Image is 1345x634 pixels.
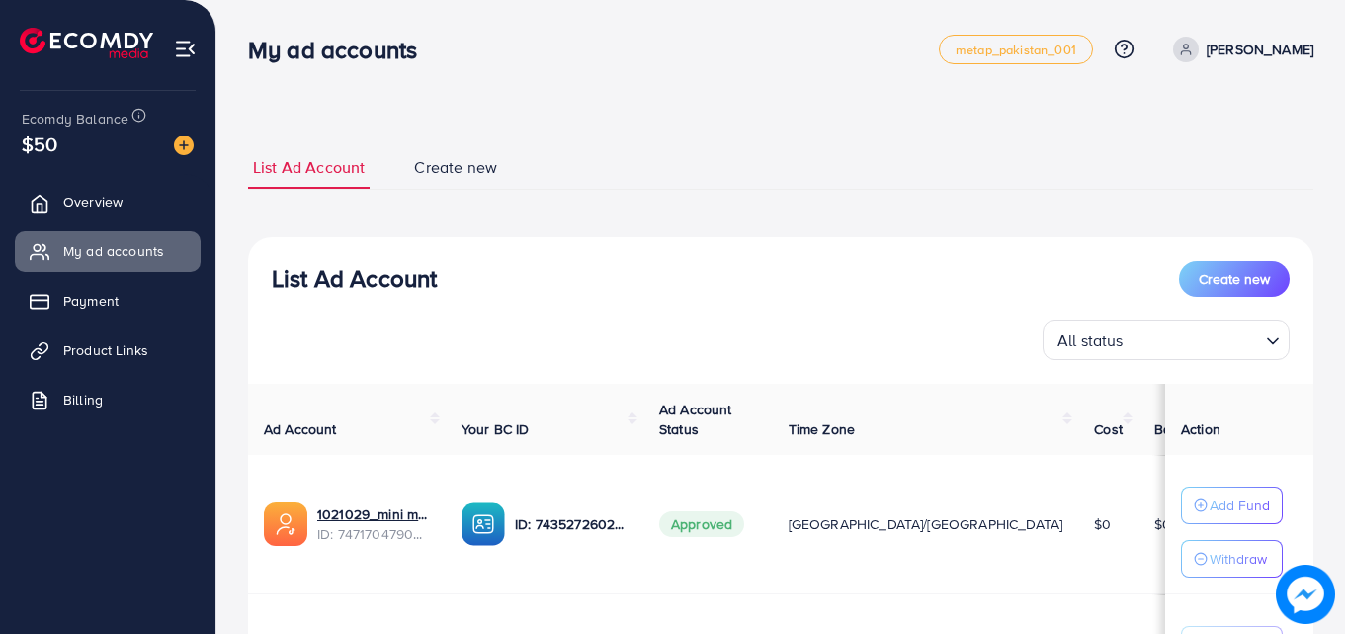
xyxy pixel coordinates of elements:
[15,231,201,271] a: My ad accounts
[1181,419,1220,439] span: Action
[317,504,430,545] div: <span class='underline'>1021029_mini mart_1739641842912</span></br>7471704790297444353
[272,264,437,293] h3: List Ad Account
[1210,547,1267,571] p: Withdraw
[15,281,201,320] a: Payment
[63,241,164,261] span: My ad accounts
[63,340,148,360] span: Product Links
[515,512,628,536] p: ID: 7435272602769276944
[462,502,505,546] img: ic-ba-acc.ded83a64.svg
[659,511,744,537] span: Approved
[1199,269,1270,289] span: Create new
[317,504,430,524] a: 1021029_mini mart_1739641842912
[174,136,194,155] img: image
[1165,37,1313,62] a: [PERSON_NAME]
[63,192,123,212] span: Overview
[22,109,128,129] span: Ecomdy Balance
[939,35,1093,64] a: metap_pakistan_001
[1276,565,1335,624] img: image
[264,419,337,439] span: Ad Account
[956,44,1076,56] span: metap_pakistan_001
[1053,326,1128,355] span: All status
[1181,487,1283,524] button: Add Fund
[20,28,153,58] img: logo
[264,502,307,546] img: ic-ads-acc.e4c84228.svg
[1210,494,1270,517] p: Add Fund
[15,380,201,419] a: Billing
[15,182,201,222] a: Overview
[1043,320,1290,360] div: Search for option
[317,524,430,544] span: ID: 7471704790297444353
[462,419,530,439] span: Your BC ID
[248,36,433,64] h3: My ad accounts
[789,514,1063,534] span: [GEOGRAPHIC_DATA]/[GEOGRAPHIC_DATA]
[1181,540,1283,578] button: Withdraw
[63,390,103,409] span: Billing
[1130,322,1258,355] input: Search for option
[15,330,201,370] a: Product Links
[1179,261,1290,297] button: Create new
[22,130,57,158] span: $50
[414,156,497,179] span: Create new
[1094,419,1123,439] span: Cost
[63,291,119,311] span: Payment
[1094,514,1111,534] span: $0
[659,400,732,439] span: Ad Account Status
[253,156,365,179] span: List Ad Account
[1207,38,1313,61] p: [PERSON_NAME]
[174,38,197,60] img: menu
[789,419,855,439] span: Time Zone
